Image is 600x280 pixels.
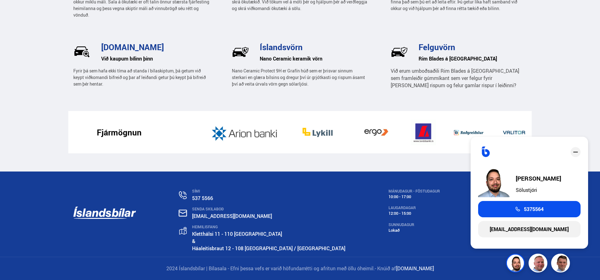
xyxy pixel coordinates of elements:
div: 10:00 - 17:00 [389,194,440,199]
img: vb19vGOeIT05djEB.jpg [353,120,399,145]
a: [DOMAIN_NAME] [396,265,434,272]
div: HEIMILISFANG [192,225,345,229]
img: JD2k8JnpGOQahQK4.jpg [209,120,282,145]
img: Pf5Ax2cCE_PAlAL1.svg [232,43,249,61]
h3: [DOMAIN_NAME] [101,42,209,52]
span: Við erum umboðsaðili Rim Blades á [GEOGRAPHIC_DATA] sem framleiðir gúmmíkant sem ver felgur fyrir... [391,67,519,89]
p: Fyrir þá sem hafa ekki tíma að standa í bílaskiptum, þá getum við keypt viðkomandi bifreið og þar... [73,67,209,87]
h6: Nano Ceramic keramik vörn [260,54,368,63]
h3: Felguvörn [419,42,527,52]
div: SUNNUDAGUR [389,223,440,227]
img: FbJEzSuNWCJXmdc-.webp [552,255,571,273]
div: SENDA SKILABOÐ [192,207,345,211]
img: _UrlRxxciTm4sq1N.svg [73,43,91,61]
button: Opna LiveChat spjallviðmót [5,3,24,21]
div: 12:00 - 15:00 [389,211,440,216]
div: MÁNUDAGUR - FÖSTUDAGUR [389,189,440,193]
div: SÍMI [192,189,345,193]
a: 537 5566 [192,195,213,202]
img: n0V2lOsqF3l1V2iz.svg [179,191,187,199]
a: [EMAIL_ADDRESS][DOMAIN_NAME] [478,221,581,237]
h6: Rim Blades á [GEOGRAPHIC_DATA] [419,54,527,63]
a: Kletthálsi 11 - 110 [GEOGRAPHIC_DATA] [192,230,282,237]
p: Nano Ceramic Protect 9H er Grafín húð sem er þrisvar sinnum sterkari en glæra bílsins og dregur þ... [232,67,368,87]
div: Lokað [389,228,440,233]
a: Háaleitisbraut 12 - 108 [GEOGRAPHIC_DATA] / [GEOGRAPHIC_DATA] [192,245,345,252]
div: LAUGARDAGAR [389,206,440,210]
div: [PERSON_NAME] [516,175,561,182]
div: close [571,147,581,157]
img: nHj8e-n-aHgjukTg.svg [179,209,187,217]
p: 2024 Íslandsbílar | Bílasala - Efni þessa vefs er varið höfundarrétti og afritun með öllu óheimil. [73,265,527,272]
h3: Fjármögnun [97,128,142,137]
h3: Íslandsvörn [260,42,368,52]
img: wj-tEQaV63q7uWzm.svg [391,43,408,61]
span: 5375564 [524,206,544,212]
div: Sölustjóri [516,187,561,193]
a: 5375564 [478,201,581,217]
img: siFngHWaQ9KaOqBr.png [530,255,548,273]
img: nhp88E3Fdnt1Opn2.png [507,255,526,273]
strong: & [192,238,196,245]
img: gp4YpyYFnEr45R34.svg [179,227,187,235]
a: [EMAIL_ADDRESS][DOMAIN_NAME] [192,213,272,219]
span: - Knúið af [375,265,396,272]
h6: Við kaupum bílinn þinn [101,54,209,63]
img: nhp88E3Fdnt1Opn2.png [478,166,509,197]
